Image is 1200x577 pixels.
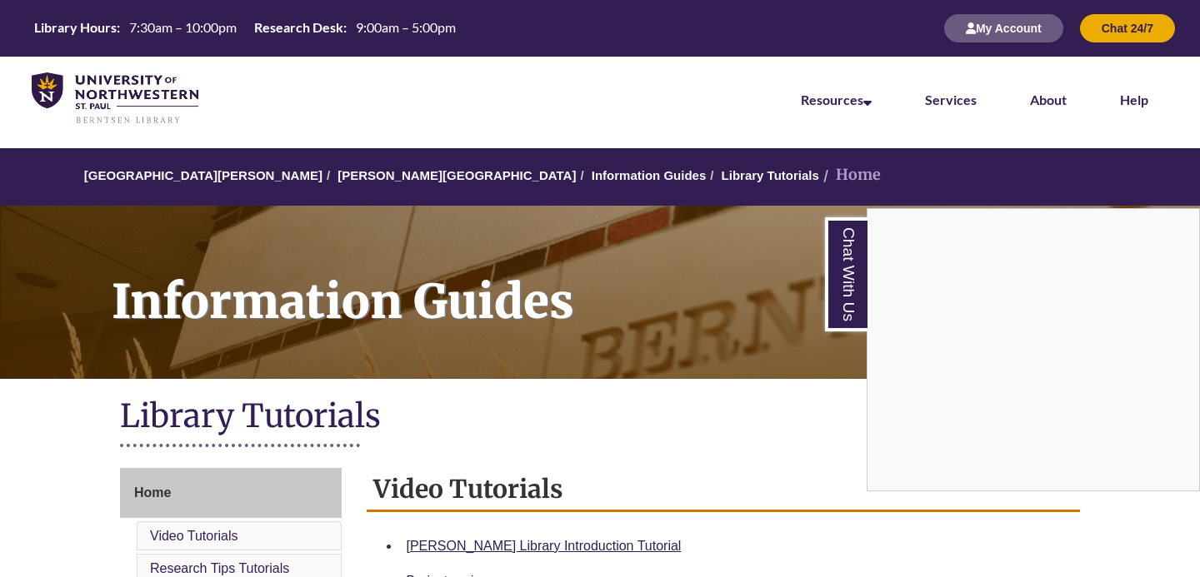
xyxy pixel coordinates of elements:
img: UNWSP Library Logo [32,72,198,125]
a: About [1030,92,1067,107]
a: Help [1120,92,1148,107]
div: Chat With Us [867,208,1200,491]
a: Chat With Us [825,217,867,331]
iframe: Chat Widget [867,209,1199,490]
a: Resources [801,92,872,107]
a: Services [925,92,977,107]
